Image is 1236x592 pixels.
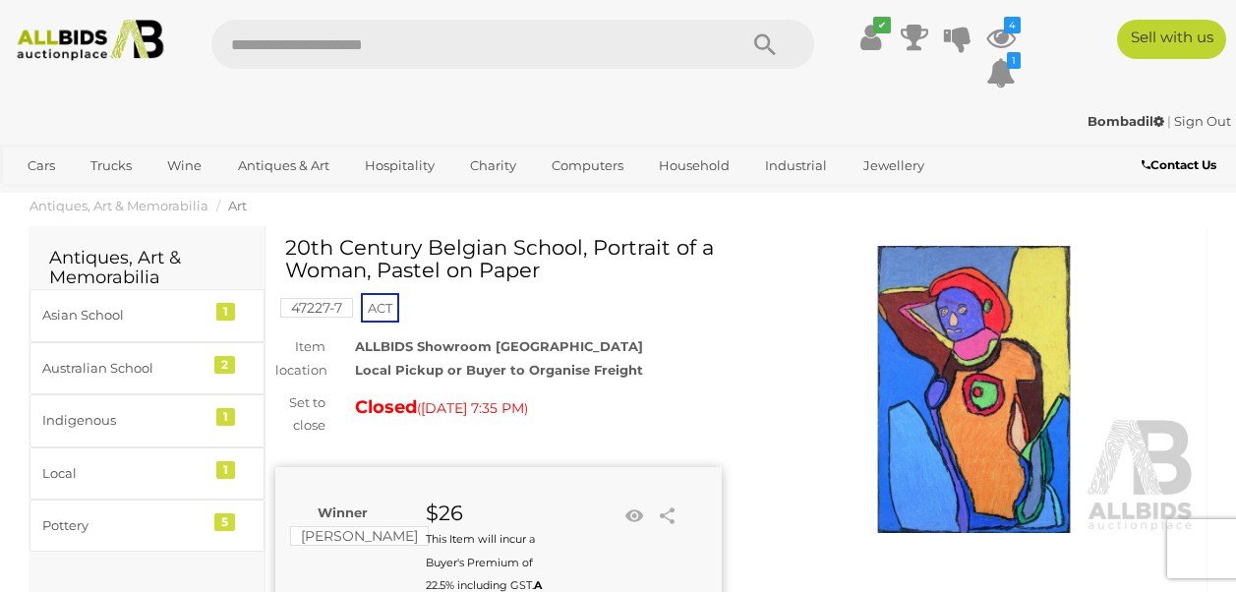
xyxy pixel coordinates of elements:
[228,198,247,213] a: Art
[216,461,235,479] div: 1
[716,20,814,69] button: Search
[29,500,265,552] a: Pottery 5
[355,338,643,354] strong: ALLBIDS Showroom [GEOGRAPHIC_DATA]
[29,447,265,500] a: Local 1
[986,20,1016,55] a: 4
[154,149,214,182] a: Wine
[457,149,529,182] a: Charity
[42,357,205,380] div: Australian School
[42,514,205,537] div: Pottery
[352,149,447,182] a: Hospitality
[751,246,1198,533] img: 20th Century Belgian School, Portrait of a Woman, Pastel on Paper
[1142,154,1221,176] a: Contact Us
[1004,17,1021,33] i: 4
[851,149,937,182] a: Jewellery
[261,391,340,438] div: Set to close
[290,526,429,546] mark: [PERSON_NAME]
[15,149,68,182] a: Cars
[1117,20,1226,59] a: Sell with us
[49,249,245,288] h2: Antiques, Art & Memorabilia
[261,335,340,382] div: Item location
[42,409,205,432] div: Indigenous
[421,399,524,417] span: [DATE] 7:35 PM
[1174,113,1231,129] a: Sign Out
[426,501,463,525] strong: $26
[986,55,1016,90] a: 1
[225,149,342,182] a: Antiques & Art
[88,182,153,214] a: Sports
[9,20,172,61] img: Allbids.com.au
[355,362,643,378] strong: Local Pickup or Buyer to Organise Freight
[42,462,205,485] div: Local
[873,17,891,33] i: ✔
[42,304,205,326] div: Asian School
[78,149,145,182] a: Trucks
[216,408,235,426] div: 1
[29,342,265,394] a: Australian School 2
[214,513,235,531] div: 5
[1142,157,1216,172] b: Contact Us
[417,400,528,416] span: ( )
[355,396,417,418] strong: Closed
[646,149,742,182] a: Household
[29,289,265,341] a: Asian School 1
[1088,113,1167,129] a: Bombadil
[318,504,368,520] b: Winner
[163,182,328,214] a: [GEOGRAPHIC_DATA]
[361,293,399,323] span: ACT
[280,298,353,318] mark: 47227-7
[1007,52,1021,69] i: 1
[29,198,208,213] a: Antiques, Art & Memorabilia
[216,303,235,321] div: 1
[15,182,78,214] a: Office
[1088,113,1164,129] strong: Bombadil
[752,149,840,182] a: Industrial
[280,300,353,316] a: 47227-7
[619,502,649,531] li: Watch this item
[1167,113,1171,129] span: |
[856,20,886,55] a: ✔
[539,149,636,182] a: Computers
[285,236,717,281] h1: 20th Century Belgian School, Portrait of a Woman, Pastel on Paper
[214,356,235,374] div: 2
[29,394,265,446] a: Indigenous 1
